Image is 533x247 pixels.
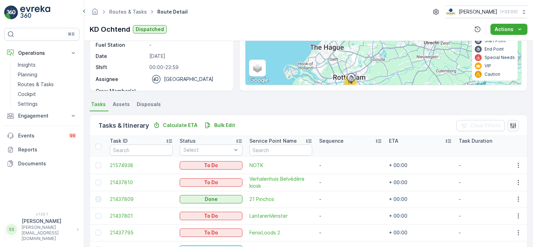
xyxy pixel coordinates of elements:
[180,195,242,203] button: Done
[456,120,505,131] button: Clear Filters
[149,42,226,48] p: -
[110,196,173,203] span: 21437809
[385,174,455,191] td: + 00:00
[500,9,518,15] p: ( +02:00 )
[110,162,173,169] a: 21574938
[96,88,147,95] p: Crew Member(s)
[18,81,54,88] p: Routes & Tasks
[4,46,80,60] button: Operations
[18,91,36,98] p: Cockpit
[96,64,147,71] p: Shift
[96,230,101,235] div: Toggle Row Selected
[18,146,77,153] p: Reports
[15,80,80,89] a: Routes & Tasks
[18,112,66,119] p: Engagement
[96,42,147,48] p: Fuel Station
[204,212,218,219] p: To Do
[455,157,525,174] td: -
[204,179,218,186] p: To Do
[110,212,173,219] a: 21437801
[20,6,50,20] img: logo_light-DOdMpM7g.png
[249,144,312,156] input: Search
[70,133,75,139] p: 99
[247,76,270,85] a: Open this area in Google Maps (opens a new window)
[110,179,173,186] a: 21437810
[15,89,80,99] a: Cockpit
[455,224,525,241] td: -
[4,109,80,123] button: Engagement
[136,26,164,33] p: Dispatched
[470,122,501,129] p: Clear Filters
[180,161,242,170] button: To Do
[455,174,525,191] td: -
[180,229,242,237] button: To Do
[214,122,235,129] p: Bulk Edit
[18,50,66,57] p: Operations
[4,129,80,143] a: Events99
[149,64,226,71] p: 00:00-23:59
[446,6,527,18] button: [PERSON_NAME](+02:00)
[15,99,80,109] a: Settings
[113,101,130,108] span: Assets
[18,132,64,139] p: Events
[18,160,77,167] p: Documents
[4,6,18,20] img: logo
[137,101,161,108] span: Disposals
[249,229,312,236] a: FenixLoods 2
[18,61,36,68] p: Insights
[110,229,173,236] span: 21437795
[205,196,218,203] p: Done
[316,157,385,174] td: -
[183,147,232,154] p: Select
[490,24,527,35] button: Actions
[22,218,73,225] p: [PERSON_NAME]
[180,212,242,220] button: To Do
[316,208,385,224] td: -
[250,60,265,76] a: Layers
[96,53,147,60] p: Date
[316,174,385,191] td: -
[249,162,312,169] span: NOTK
[15,60,80,70] a: Insights
[204,162,218,169] p: To Do
[91,101,106,108] span: Tasks
[156,8,189,15] span: Route Detail
[455,191,525,208] td: -
[96,213,101,219] div: Toggle Row Selected
[149,53,226,60] p: [DATE]
[485,72,500,77] p: Caution
[6,224,17,235] div: SS
[202,121,238,129] button: Bulk Edit
[18,71,37,78] p: Planning
[485,55,515,60] p: Special Needs
[133,25,167,33] button: Dispatched
[249,196,312,203] a: 21 Pinchos
[109,9,147,15] a: Routes & Tasks
[150,121,200,129] button: Calculate ETA
[4,143,80,157] a: Reports
[316,191,385,208] td: -
[249,212,312,219] a: LantarenVenster
[204,229,218,236] p: To Do
[485,63,491,69] p: VIP
[180,137,196,144] p: Status
[90,24,130,35] p: KD Ochtend
[164,76,213,83] p: [GEOGRAPHIC_DATA]
[4,157,80,171] a: Documents
[319,137,344,144] p: Sequence
[485,46,504,52] p: End Point
[249,175,312,189] a: Verhalenhuis Belvédère kiosk
[4,212,80,216] span: v 1.50.1
[385,191,455,208] td: + 00:00
[459,137,492,144] p: Task Duration
[22,225,73,241] p: [PERSON_NAME][EMAIL_ADDRESS][DOMAIN_NAME]
[485,38,506,44] p: Start Point
[446,8,456,16] img: basis-logo_rgb2x.png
